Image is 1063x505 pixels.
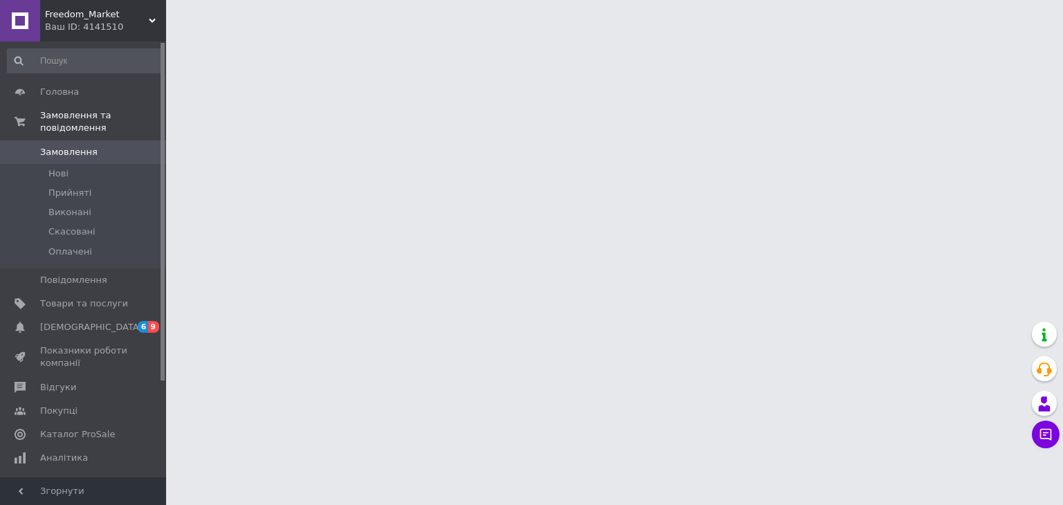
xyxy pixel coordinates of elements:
span: Товари та послуги [40,297,128,310]
span: Повідомлення [40,274,107,286]
span: Виконані [48,206,91,219]
span: Управління сайтом [40,475,128,500]
span: Замовлення та повідомлення [40,109,166,134]
button: Чат з покупцем [1032,421,1060,448]
span: [DEMOGRAPHIC_DATA] [40,321,143,333]
span: Покупці [40,405,78,417]
span: Аналітика [40,452,88,464]
span: Нові [48,167,69,180]
span: Відгуки [40,381,76,394]
span: Замовлення [40,146,98,158]
span: 6 [138,321,149,333]
span: Каталог ProSale [40,428,115,441]
input: Пошук [7,48,163,73]
span: Freedom_Market [45,8,149,21]
div: Ваш ID: 4141510 [45,21,166,33]
span: Оплачені [48,246,92,258]
span: Прийняті [48,187,91,199]
span: Показники роботи компанії [40,345,128,369]
span: 9 [148,321,159,333]
span: Головна [40,86,79,98]
span: Скасовані [48,226,96,238]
